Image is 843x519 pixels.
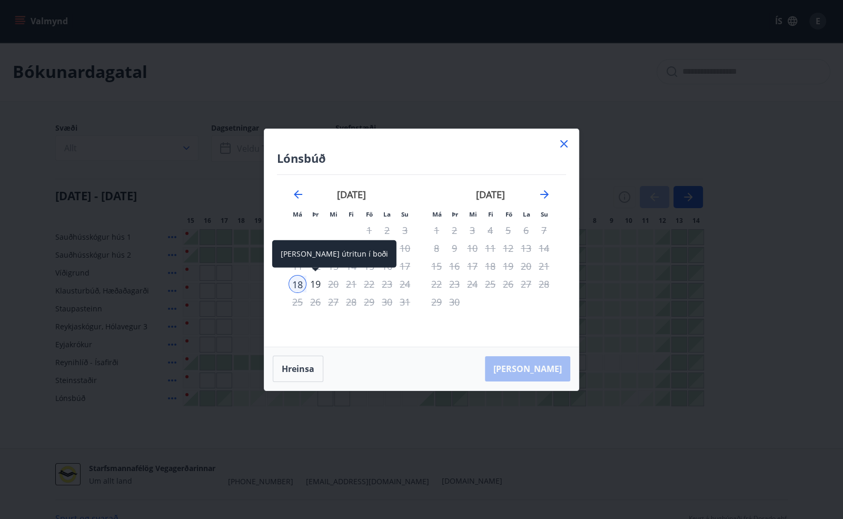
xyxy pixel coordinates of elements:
[541,210,548,218] small: Su
[499,275,517,293] td: Not available. föstudagur, 26. september 2025
[330,210,338,218] small: Mi
[517,221,535,239] td: Not available. laugardagur, 6. september 2025
[378,239,396,257] td: Not available. laugardagur, 9. ágúst 2025
[396,275,414,293] td: Not available. sunnudagur, 24. ágúst 2025
[445,275,463,293] td: Not available. þriðjudagur, 23. september 2025
[378,293,396,311] td: Not available. laugardagur, 30. ágúst 2025
[277,150,566,166] h4: Lónsbúð
[306,275,324,293] td: Choose þriðjudagur, 19. ágúst 2025 as your check-out date. It’s available.
[428,239,445,257] td: Not available. mánudagur, 8. september 2025
[445,293,463,311] td: Not available. þriðjudagur, 30. september 2025
[476,188,505,201] strong: [DATE]
[360,239,378,257] td: Not available. föstudagur, 8. ágúst 2025
[452,210,458,218] small: Þr
[360,221,378,239] td: Not available. föstudagur, 1. ágúst 2025
[499,257,517,275] td: Not available. föstudagur, 19. september 2025
[432,210,442,218] small: Má
[272,240,396,268] div: [PERSON_NAME] útritun í boði
[517,275,535,293] td: Not available. laugardagur, 27. september 2025
[499,239,517,257] td: Not available. föstudagur, 12. september 2025
[360,275,378,293] div: Aðeins útritun í boði
[428,275,445,293] td: Not available. mánudagur, 22. september 2025
[463,275,481,293] td: Not available. miðvikudagur, 24. september 2025
[535,239,553,257] td: Not available. sunnudagur, 14. september 2025
[324,293,342,311] td: Not available. miðvikudagur, 27. ágúst 2025
[463,239,481,257] td: Not available. miðvikudagur, 10. september 2025
[289,275,306,293] div: 18
[535,275,553,293] td: Not available. sunnudagur, 28. september 2025
[273,356,323,382] button: Hreinsa
[396,221,414,239] td: Not available. sunnudagur, 3. ágúst 2025
[360,275,378,293] td: Not available. föstudagur, 22. ágúst 2025
[289,239,306,257] td: Not available. mánudagur, 4. ágúst 2025
[445,239,463,257] td: Not available. þriðjudagur, 9. september 2025
[342,293,360,311] td: Not available. fimmtudagur, 28. ágúst 2025
[517,239,535,257] td: Not available. laugardagur, 13. september 2025
[535,257,553,275] td: Not available. sunnudagur, 21. september 2025
[481,275,499,293] td: Not available. fimmtudagur, 25. september 2025
[481,239,499,257] td: Not available. fimmtudagur, 11. september 2025
[366,210,373,218] small: Fö
[535,221,553,239] td: Not available. sunnudagur, 7. september 2025
[349,210,354,218] small: Fi
[312,210,319,218] small: Þr
[396,257,414,275] td: Not available. sunnudagur, 17. ágúst 2025
[292,188,304,201] div: Move backward to switch to the previous month.
[463,239,481,257] div: Aðeins útritun í boði
[463,221,481,239] td: Not available. miðvikudagur, 3. september 2025
[481,257,499,275] td: Not available. fimmtudagur, 18. september 2025
[342,239,360,257] td: Not available. fimmtudagur, 7. ágúst 2025
[306,239,324,257] td: Not available. þriðjudagur, 5. ágúst 2025
[342,275,360,293] td: Not available. fimmtudagur, 21. ágúst 2025
[306,293,324,311] td: Not available. þriðjudagur, 26. ágúst 2025
[383,210,391,218] small: La
[463,257,481,275] td: Not available. miðvikudagur, 17. september 2025
[445,257,463,275] td: Not available. þriðjudagur, 16. september 2025
[401,210,409,218] small: Su
[488,210,493,218] small: Fi
[517,257,535,275] td: Not available. laugardagur, 20. september 2025
[428,221,445,239] td: Not available. mánudagur, 1. september 2025
[324,275,342,293] td: Not available. miðvikudagur, 20. ágúst 2025
[505,210,512,218] small: Fö
[469,210,477,218] small: Mi
[396,239,414,257] td: Not available. sunnudagur, 10. ágúst 2025
[538,188,551,201] div: Move forward to switch to the next month.
[289,275,306,293] td: Selected as start date. mánudagur, 18. ágúst 2025
[499,221,517,239] td: Not available. föstudagur, 5. september 2025
[378,275,396,293] td: Not available. laugardagur, 23. ágúst 2025
[306,275,324,293] div: Aðeins útritun í boði
[289,293,306,311] td: Not available. mánudagur, 25. ágúst 2025
[445,221,463,239] td: Not available. þriðjudagur, 2. september 2025
[428,293,445,311] td: Not available. mánudagur, 29. september 2025
[293,210,302,218] small: Má
[396,293,414,311] td: Not available. sunnudagur, 31. ágúst 2025
[481,221,499,239] td: Not available. fimmtudagur, 4. september 2025
[324,239,342,257] td: Not available. miðvikudagur, 6. ágúst 2025
[428,257,445,275] td: Not available. mánudagur, 15. september 2025
[360,293,378,311] td: Not available. föstudagur, 29. ágúst 2025
[378,221,396,239] td: Not available. laugardagur, 2. ágúst 2025
[523,210,530,218] small: La
[277,175,566,334] div: Calendar
[337,188,366,201] strong: [DATE]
